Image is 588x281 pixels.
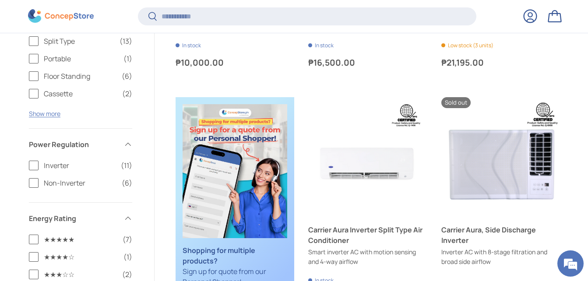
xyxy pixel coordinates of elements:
[120,36,132,46] span: (13)
[123,234,132,245] span: (7)
[441,97,471,108] span: Sold out
[28,10,94,23] img: ConcepStore
[44,71,116,81] span: Floor Standing
[44,178,116,188] span: Non-Inverter
[44,160,116,171] span: Inverter
[44,234,117,245] span: ★★★★★
[44,88,117,99] span: Cassette
[122,178,132,188] span: (6)
[441,225,560,246] a: Carrier Aura, Side Discharge Inverter
[121,160,132,171] span: (11)
[29,109,60,118] button: Show more
[44,252,118,262] span: ★★★★☆
[122,88,132,99] span: (2)
[123,252,132,262] span: (1)
[122,269,132,280] span: (2)
[183,246,255,266] strong: Shopping for multiple products?
[441,97,560,216] a: Carrier Aura, Side Discharge Inverter
[29,129,132,160] summary: Power Regulation
[44,36,114,46] span: Split Type
[29,203,132,234] summary: Energy Rating
[308,225,427,246] a: Carrier Aura Inverter Split Type Air Conditioner
[44,53,118,64] span: Portable
[29,213,118,224] span: Energy Rating
[122,71,132,81] span: (6)
[44,269,117,280] span: ★★★☆☆
[308,97,427,216] a: Carrier Aura Inverter Split Type Air Conditioner
[29,139,118,150] span: Power Regulation
[123,53,132,64] span: (1)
